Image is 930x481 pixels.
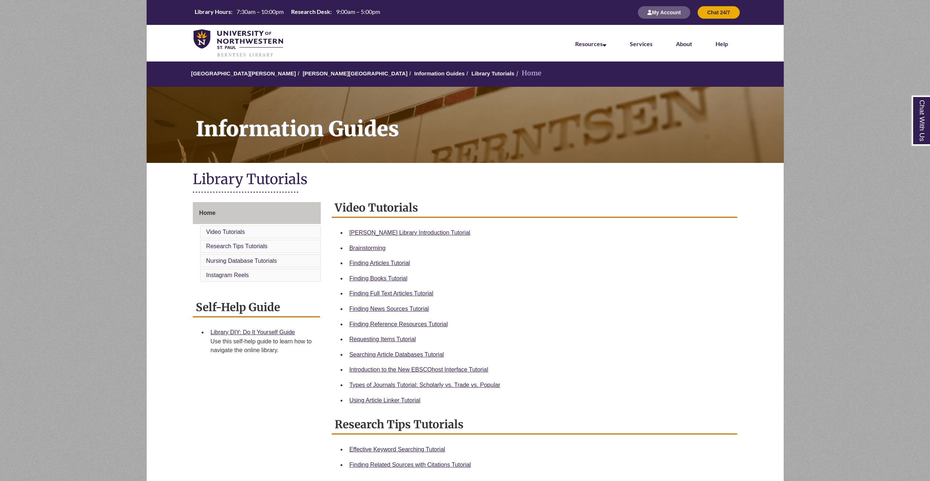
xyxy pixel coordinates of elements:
[349,260,410,266] a: Finding Articles Tutorial
[349,336,416,342] a: Requesting Items Tutorial
[210,337,314,355] div: Use this self-help guide to learn how to navigate the online library.
[349,351,444,358] a: Searching Article Databases Tutorial
[303,70,408,77] a: [PERSON_NAME][GEOGRAPHIC_DATA]
[236,8,284,15] span: 7:30am – 10:00pm
[210,329,295,335] a: Library DIY: Do It Yourself Guide
[349,397,420,403] a: Using Article Linker Tutorial
[332,198,737,218] h2: Video Tutorials
[193,202,321,224] a: Home
[349,382,500,388] a: Types of Journals Tutorial: Scholarly vs. Trade vs. Popular
[638,6,690,19] button: My Account
[676,40,692,47] a: About
[192,8,234,16] th: Library Hours:
[193,298,320,317] h2: Self-Help Guide
[698,6,739,19] button: Chat 24/7
[349,366,488,373] a: Introduction to the New EBSCOhost Interface Tutorial
[349,306,429,312] a: Finding News Sources Tutorial
[349,446,445,452] a: Effective Keyword Searching Tutorial
[206,243,267,249] a: Research Tips Tutorials
[336,8,380,15] span: 9:00am – 5:00pm
[147,87,784,163] a: Information Guides
[193,202,321,283] div: Guide Page Menu
[188,87,784,153] h1: Information Guides
[349,321,448,327] a: Finding Reference Resources Tutorial
[349,275,407,281] a: Finding Books Tutorial
[206,229,245,235] a: Video Tutorials
[698,9,739,15] a: Chat 24/7
[349,290,433,297] a: Finding Full Text Articles Tutorial
[514,68,541,79] li: Home
[575,40,606,47] a: Resources
[349,230,470,236] a: [PERSON_NAME] Library Introduction Tutorial
[192,8,383,18] a: Hours Today
[194,29,283,58] img: UNWSP Library Logo
[414,70,465,77] a: Information Guides
[638,9,690,15] a: My Account
[191,70,296,77] a: [GEOGRAPHIC_DATA][PERSON_NAME]
[630,40,653,47] a: Services
[199,210,215,216] span: Home
[349,245,386,251] a: Brainstorming
[288,8,333,16] th: Research Desk:
[206,258,277,264] a: Nursing Database Tutorials
[349,462,471,468] a: Finding Related Sources with Citations Tutorial
[471,70,514,77] a: Library Tutorials
[332,415,737,435] h2: Research Tips Tutorials
[193,170,737,190] h1: Library Tutorials
[206,272,249,278] a: Instagram Reels
[716,40,728,47] a: Help
[192,8,383,17] table: Hours Today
